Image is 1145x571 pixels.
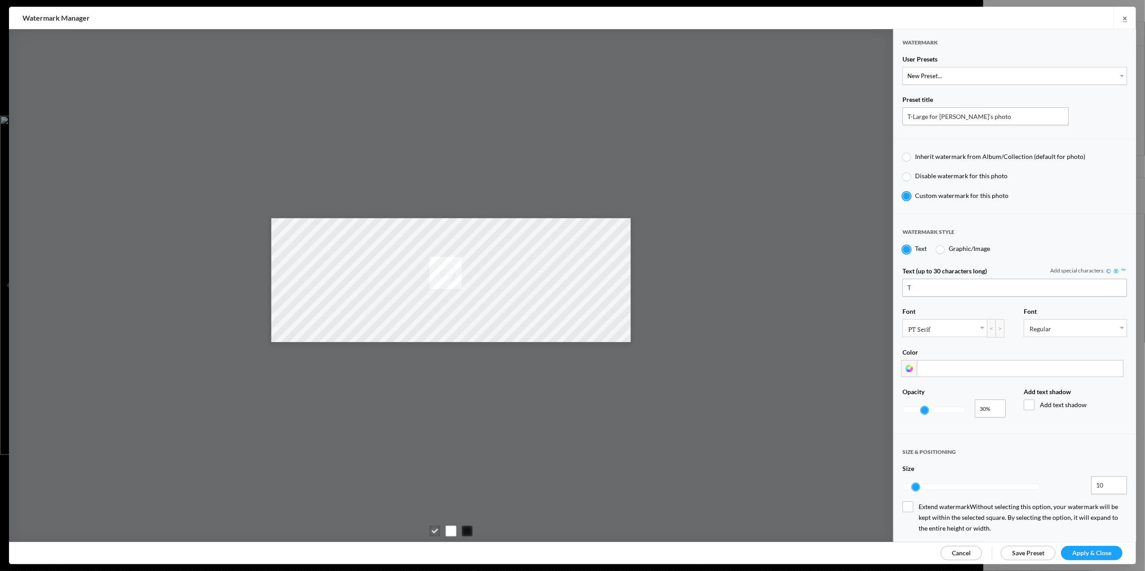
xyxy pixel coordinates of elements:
[902,348,918,360] span: Color
[902,55,937,67] span: User Presets
[902,96,933,107] span: Preset title
[987,319,996,338] div: <
[1114,7,1136,29] a: ×
[902,279,1127,297] input: Enter your text here, for example: © Andy Anderson
[980,404,995,413] span: 30%
[1112,267,1120,275] a: ®
[919,503,1118,532] span: Without selecting this option, your watermark will be kept within the selected square. By selecti...
[902,107,1069,125] input: Name for your Watermark Preset
[1012,549,1044,557] span: Save Preset
[902,501,1127,534] span: Extend watermark
[915,153,1086,160] span: Inherit watermark from Album/Collection (default for photo)
[1120,267,1127,275] a: ™
[902,388,924,400] span: Opacity
[1024,400,1127,410] span: Add text shadow
[995,319,1004,338] div: >
[1001,546,1056,560] a: Save Preset
[902,465,914,476] span: Size
[902,228,955,243] span: Watermark style
[903,320,987,337] a: PT Serif
[952,549,971,557] span: Cancel
[1105,267,1112,275] a: ©
[902,267,987,279] span: Text (up to 30 characters long)
[1050,267,1127,275] div: Add special characters:
[941,546,982,560] a: Cancel
[22,7,739,29] h2: Watermark Manager
[902,307,915,319] span: Font
[902,39,938,54] span: Watermark
[915,192,1009,199] span: Custom watermark for this photo
[1024,307,1037,319] span: Font
[915,245,927,252] span: Text
[949,245,990,252] span: Graphic/Image
[1072,549,1111,557] span: Apply & Close
[1024,388,1071,400] span: Add text shadow
[902,448,956,463] span: SIZE & POSITIONING
[1024,320,1127,337] a: Regular
[1061,546,1123,560] a: Apply & Close
[915,172,1008,180] span: Disable watermark for this photo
